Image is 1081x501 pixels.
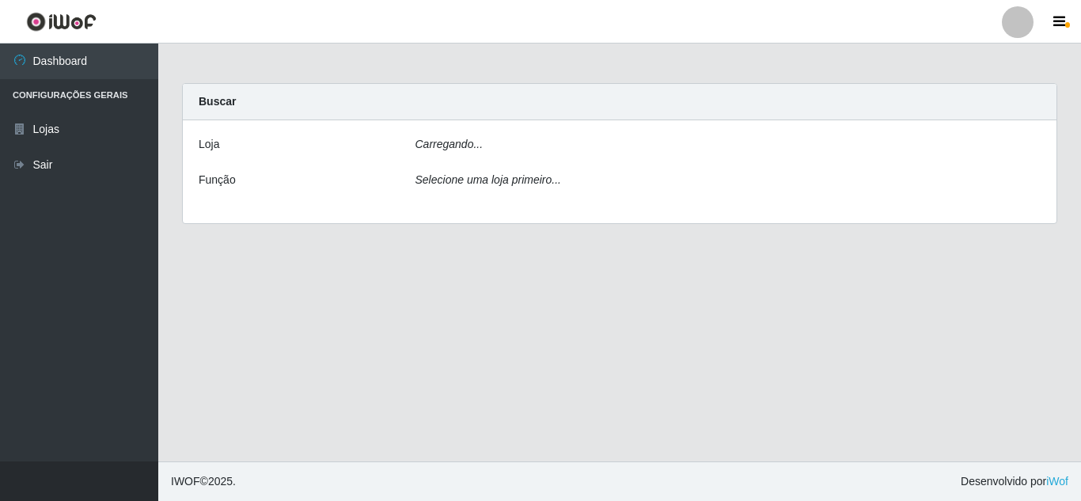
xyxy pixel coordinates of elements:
[1046,475,1068,488] a: iWof
[199,172,236,188] label: Função
[171,475,200,488] span: IWOF
[26,12,97,32] img: CoreUI Logo
[199,95,236,108] strong: Buscar
[171,473,236,490] span: © 2025 .
[961,473,1068,490] span: Desenvolvido por
[199,136,219,153] label: Loja
[415,138,484,150] i: Carregando...
[415,173,561,186] i: Selecione uma loja primeiro...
